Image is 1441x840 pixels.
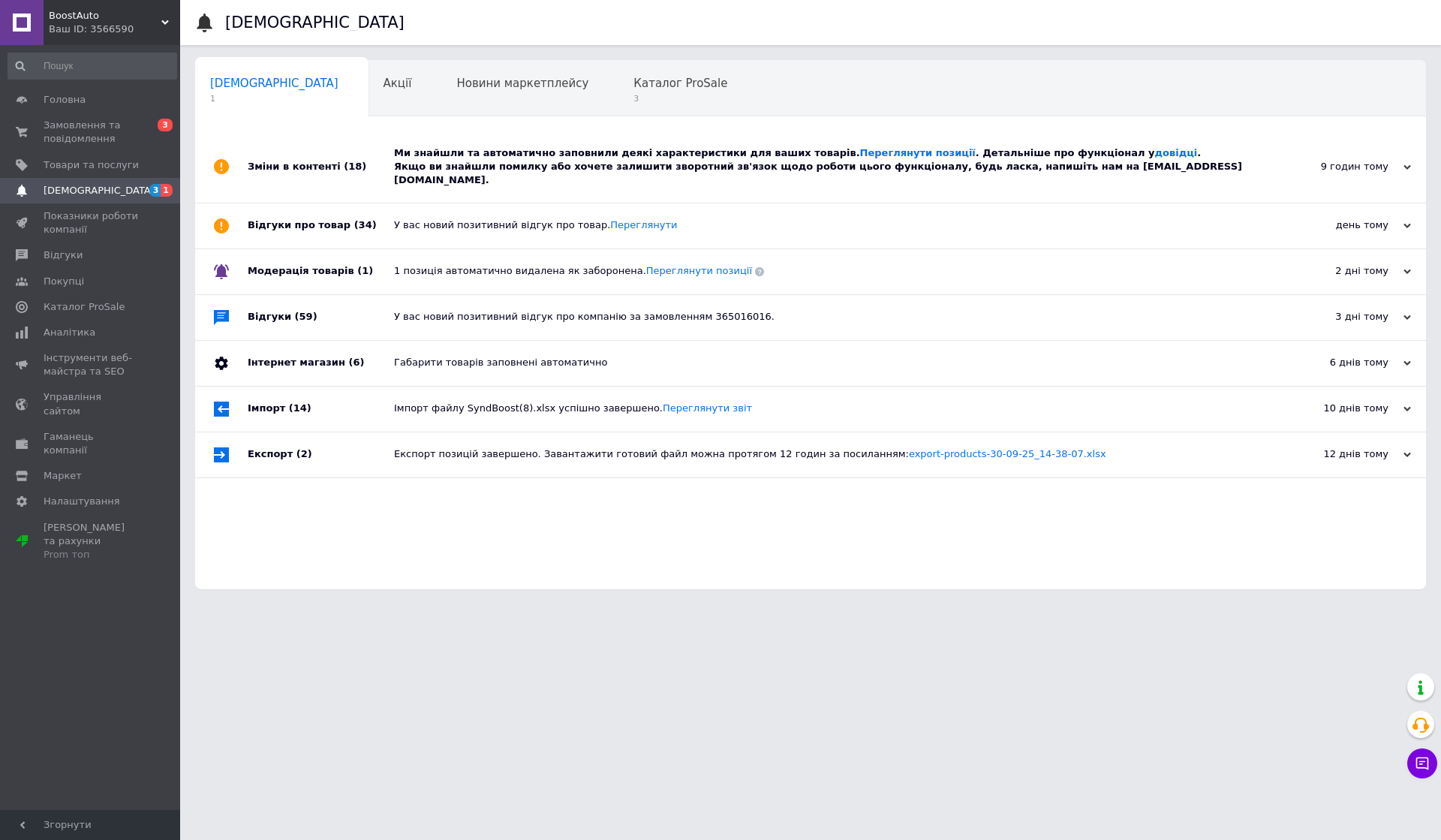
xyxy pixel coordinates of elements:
[357,265,373,276] span: (1)
[1155,147,1198,158] a: довідці
[1261,402,1411,415] div: 10 днів тому
[248,387,394,432] div: Імпорт
[44,390,139,417] span: Управління сайтом
[210,93,338,104] span: 1
[44,248,83,262] span: Відгуки
[8,53,177,80] input: Пошук
[295,311,317,322] span: (59)
[44,326,95,339] span: Аналітика
[289,402,311,414] span: (14)
[296,448,312,459] span: (2)
[344,161,366,172] span: (18)
[1261,160,1411,173] div: 9 годин тому
[49,9,161,23] span: BoostAuto
[161,184,173,197] span: 1
[1261,218,1411,232] div: день тому
[348,357,364,368] span: (6)
[44,119,139,146] span: Замовлення та повідомлення
[860,147,976,158] a: Переглянути позиції
[49,23,180,36] div: Ваш ID: 3566590
[210,77,338,90] span: [DEMOGRAPHIC_DATA]
[44,275,84,288] span: Покупці
[44,300,125,314] span: Каталог ProSale
[394,447,1261,461] div: Експорт позицій завершено. Завантажити готовий файл можна протягом 12 годин за посиланням:
[248,341,394,386] div: Інтернет магазин
[44,469,82,483] span: Маркет
[633,93,727,104] span: 3
[44,430,139,457] span: Гаманець компанії
[1407,748,1437,778] button: Чат з покупцем
[394,218,1261,232] div: У вас новий позитивний відгук про товар.
[158,119,173,131] span: 3
[1261,310,1411,324] div: 3 дні тому
[394,402,1261,415] div: Імпорт файлу SyndBoost(8).xlsx успішно завершено.
[44,495,120,508] span: Налаштування
[248,203,394,248] div: Відгуки про товар
[633,77,727,90] span: Каталог ProSale
[44,548,139,562] div: Prom топ
[44,184,155,197] span: [DEMOGRAPHIC_DATA]
[456,77,588,90] span: Новини маркетплейсу
[248,131,394,203] div: Зміни в контенті
[646,265,752,276] a: Переглянути позиції
[1261,356,1411,369] div: 6 днів тому
[248,249,394,294] div: Модерація товарів
[384,77,412,90] span: Акції
[394,310,1261,324] div: У вас новий позитивний відгук про компанію за замовленням 365016016.
[44,158,139,172] span: Товари та послуги
[394,264,1261,278] div: 1 позиція автоматично видалена як заборонена.
[1261,264,1411,278] div: 2 дні тому
[663,402,752,414] a: Переглянути звіт
[354,219,377,230] span: (34)
[44,521,139,562] span: [PERSON_NAME] та рахунки
[394,356,1261,369] div: Габарити товарів заповнені автоматично
[1261,447,1411,461] div: 12 днів тому
[44,209,139,236] span: Показники роботи компанії
[248,432,394,477] div: Експорт
[610,219,677,230] a: Переглянути
[909,448,1106,459] a: export-products-30-09-25_14-38-07.xlsx
[44,351,139,378] span: Інструменти веб-майстра та SEO
[149,184,161,197] span: 3
[44,93,86,107] span: Головна
[248,295,394,340] div: Відгуки
[225,14,405,32] h1: [DEMOGRAPHIC_DATA]
[394,146,1261,188] div: Ми знайшли та автоматично заповнили деякі характеристики для ваших товарів. . Детальніше про функ...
